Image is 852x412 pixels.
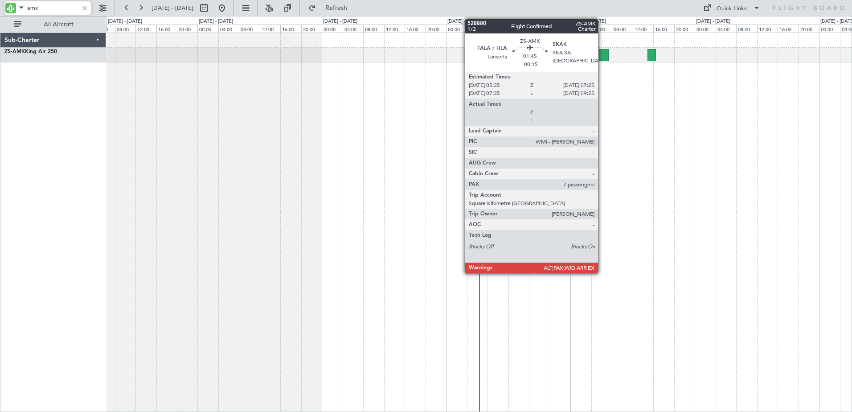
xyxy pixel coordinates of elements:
[591,25,612,33] div: 04:00
[716,25,736,33] div: 04:00
[218,25,239,33] div: 04:00
[156,25,177,33] div: 16:00
[778,25,798,33] div: 16:00
[696,18,730,25] div: [DATE] - [DATE]
[757,25,778,33] div: 12:00
[699,1,765,15] button: Quick Links
[612,25,632,33] div: 08:00
[529,25,549,33] div: 16:00
[633,25,653,33] div: 12:00
[363,25,384,33] div: 08:00
[653,25,674,33] div: 16:00
[674,25,695,33] div: 20:00
[108,18,142,25] div: [DATE] - [DATE]
[199,18,233,25] div: [DATE] - [DATE]
[717,4,747,13] div: Quick Links
[301,25,322,33] div: 20:00
[239,25,259,33] div: 08:00
[570,25,591,33] div: 00:00
[4,49,25,54] span: ZS-AMK
[508,25,529,33] div: 12:00
[23,21,94,28] span: All Aircraft
[819,25,840,33] div: 00:00
[177,25,197,33] div: 20:00
[467,25,487,33] div: 04:00
[426,25,446,33] div: 20:00
[318,5,355,11] span: Refresh
[447,18,482,25] div: [DATE] - [DATE]
[115,25,135,33] div: 08:00
[572,18,606,25] div: [DATE] - [DATE]
[10,17,97,32] button: All Aircraft
[695,25,715,33] div: 00:00
[405,25,425,33] div: 16:00
[135,25,156,33] div: 12:00
[384,25,405,33] div: 12:00
[323,18,357,25] div: [DATE] - [DATE]
[260,25,280,33] div: 12:00
[736,25,757,33] div: 08:00
[197,25,218,33] div: 00:00
[487,25,508,33] div: 08:00
[446,25,467,33] div: 00:00
[322,25,342,33] div: 00:00
[4,49,57,54] a: ZS-AMKKing Air 250
[304,1,358,15] button: Refresh
[343,25,363,33] div: 04:00
[27,1,78,15] input: A/C (Reg. or Type)
[280,25,301,33] div: 16:00
[550,25,570,33] div: 20:00
[152,4,193,12] span: [DATE] - [DATE]
[799,25,819,33] div: 20:00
